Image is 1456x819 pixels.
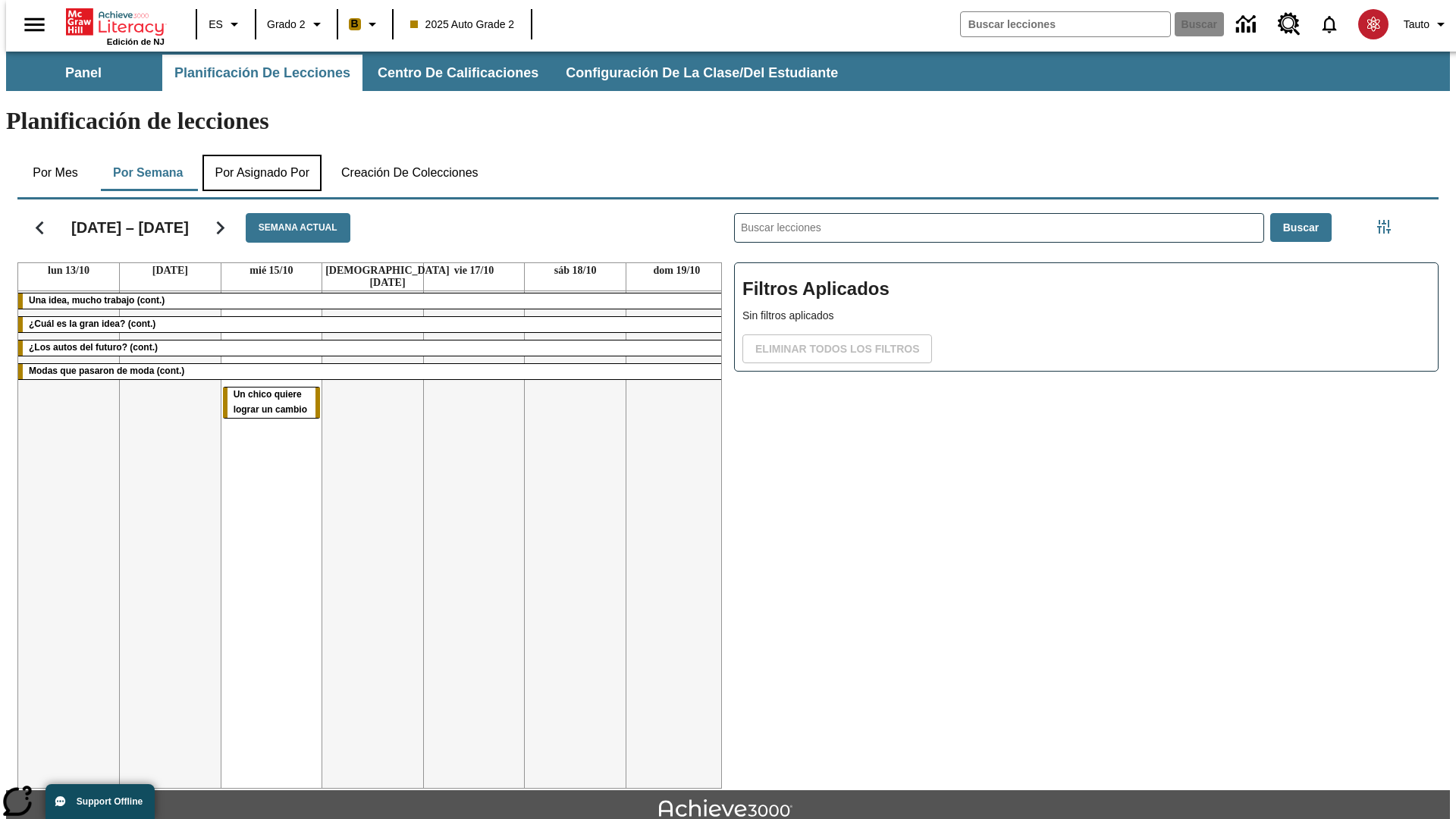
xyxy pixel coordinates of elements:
button: Boost El color de la clase es anaranjado claro. Cambiar el color de la clase. [343,11,388,38]
div: Portada [66,5,165,46]
button: Escoja un nuevo avatar [1349,5,1398,44]
a: Centro de información [1227,4,1269,45]
span: Panel [65,64,102,82]
h2: [DATE] – [DATE] [71,218,189,237]
button: Grado: Grado 2, Elige un grado [261,11,332,38]
h2: Filtros Aplicados [742,271,1430,308]
p: Sin filtros aplicados [742,308,1430,324]
button: Configuración de la clase/del estudiante [554,55,850,91]
div: Filtros Aplicados [734,262,1439,372]
button: Support Offline [45,784,155,819]
button: Planificación de lecciones [162,55,362,91]
span: Edición de NJ [107,37,165,46]
a: 13 de octubre de 2025 [45,263,93,278]
input: Buscar campo [961,12,1170,36]
span: Support Offline [77,796,143,807]
span: Planificación de lecciones [174,64,350,82]
div: Una idea, mucho trabajo (cont.) [18,293,727,309]
div: Un chico quiere lograr un cambio [223,388,321,418]
img: avatar image [1358,9,1389,39]
button: Seguir [201,209,240,247]
div: Calendario [5,193,722,789]
button: Buscar [1270,213,1332,243]
button: Por mes [17,155,93,191]
button: Menú lateral de filtros [1369,212,1399,242]
button: Perfil/Configuración [1398,11,1456,38]
a: 15 de octubre de 2025 [246,263,296,278]
span: Centro de calificaciones [378,64,538,82]
button: Centro de calificaciones [366,55,551,91]
span: Modas que pasaron de moda (cont.) [29,366,184,376]
button: Panel [8,55,159,91]
div: Subbarra de navegación [6,52,1450,91]
span: Configuración de la clase/del estudiante [566,64,838,82]
span: ES [209,17,223,33]
a: 16 de octubre de 2025 [322,263,453,290]
span: Tauto [1404,17,1429,33]
div: Subbarra de navegación [6,55,852,91]
a: 19 de octubre de 2025 [651,263,704,278]
div: Buscar [722,193,1439,789]
div: ¿Los autos del futuro? (cont.) [18,340,727,356]
span: Una idea, mucho trabajo (cont.) [29,295,165,306]
span: 2025 Auto Grade 2 [410,17,515,33]
span: ¿Cuál es la gran idea? (cont.) [29,318,155,329]
button: Por semana [101,155,195,191]
span: B [351,14,359,33]
div: Modas que pasaron de moda (cont.) [18,364,727,379]
span: ¿Los autos del futuro? (cont.) [29,342,158,353]
button: Regresar [20,209,59,247]
span: Un chico quiere lograr un cambio [234,389,307,415]
input: Buscar lecciones [735,214,1263,242]
a: 18 de octubre de 2025 [551,263,600,278]
button: Abrir el menú lateral [12,2,57,47]
a: 17 de octubre de 2025 [451,263,497,278]
button: Creación de colecciones [329,155,491,191]
div: ¿Cuál es la gran idea? (cont.) [18,317,727,332]
a: Portada [66,7,165,37]
button: Lenguaje: ES, Selecciona un idioma [202,11,250,38]
h1: Planificación de lecciones [6,107,1450,135]
a: 14 de octubre de 2025 [149,263,191,278]
button: Semana actual [246,213,350,243]
a: Notificaciones [1310,5,1349,44]
a: Centro de recursos, Se abrirá en una pestaña nueva. [1269,4,1310,45]
span: Grado 2 [267,17,306,33]
button: Por asignado por [202,155,322,191]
